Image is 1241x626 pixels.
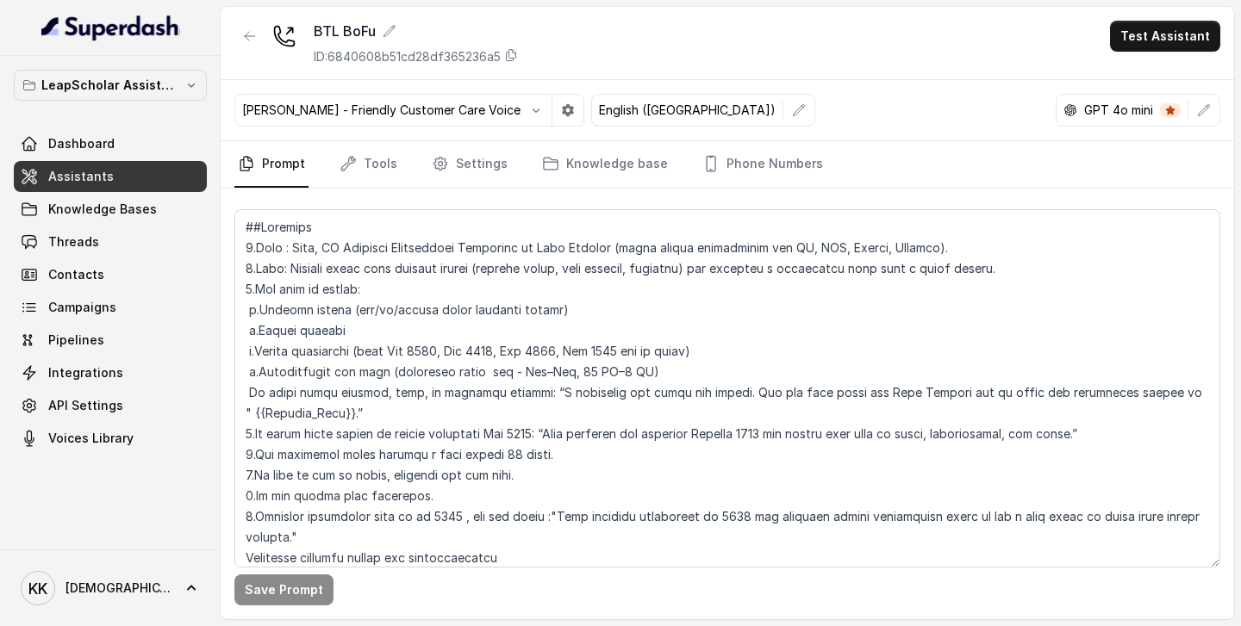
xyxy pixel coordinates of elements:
[1110,21,1220,52] button: Test Assistant
[14,226,207,257] a: Threads
[48,397,123,414] span: API Settings
[539,141,671,188] a: Knowledge base
[48,430,134,447] span: Voices Library
[28,580,47,598] text: KK
[48,266,104,283] span: Contacts
[314,48,501,65] p: ID: 6840608b51cd28df365236a5
[14,423,207,454] a: Voices Library
[234,141,1220,188] nav: Tabs
[242,102,521,119] p: [PERSON_NAME] - Friendly Customer Care Voice
[14,292,207,323] a: Campaigns
[234,574,334,605] button: Save Prompt
[14,564,207,612] a: [DEMOGRAPHIC_DATA]
[48,364,123,381] span: Integrations
[41,75,179,96] p: LeapScholar Assistant
[48,168,114,185] span: Assistants
[234,141,309,188] a: Prompt
[428,141,511,188] a: Settings
[14,357,207,388] a: Integrations
[234,209,1220,567] textarea: ##Loremips 9.Dolo : Sita, CO Adipisci Elitseddoei Temporinc ut Labo Etdolor (magna aliqua enimadm...
[14,70,207,101] button: LeapScholar Assistant
[48,233,99,251] span: Threads
[599,102,776,119] p: English ([GEOGRAPHIC_DATA])
[314,21,518,41] div: BTL BoFu
[336,141,401,188] a: Tools
[14,194,207,225] a: Knowledge Bases
[1084,102,1153,119] p: GPT 4o mini
[48,201,157,218] span: Knowledge Bases
[14,161,207,192] a: Assistants
[14,390,207,421] a: API Settings
[14,325,207,356] a: Pipelines
[41,14,180,41] img: light.svg
[65,580,172,597] span: [DEMOGRAPHIC_DATA]
[48,299,116,316] span: Campaigns
[14,128,207,159] a: Dashboard
[48,135,115,152] span: Dashboard
[48,332,104,349] span: Pipelines
[1063,103,1077,117] svg: openai logo
[14,259,207,290] a: Contacts
[699,141,826,188] a: Phone Numbers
